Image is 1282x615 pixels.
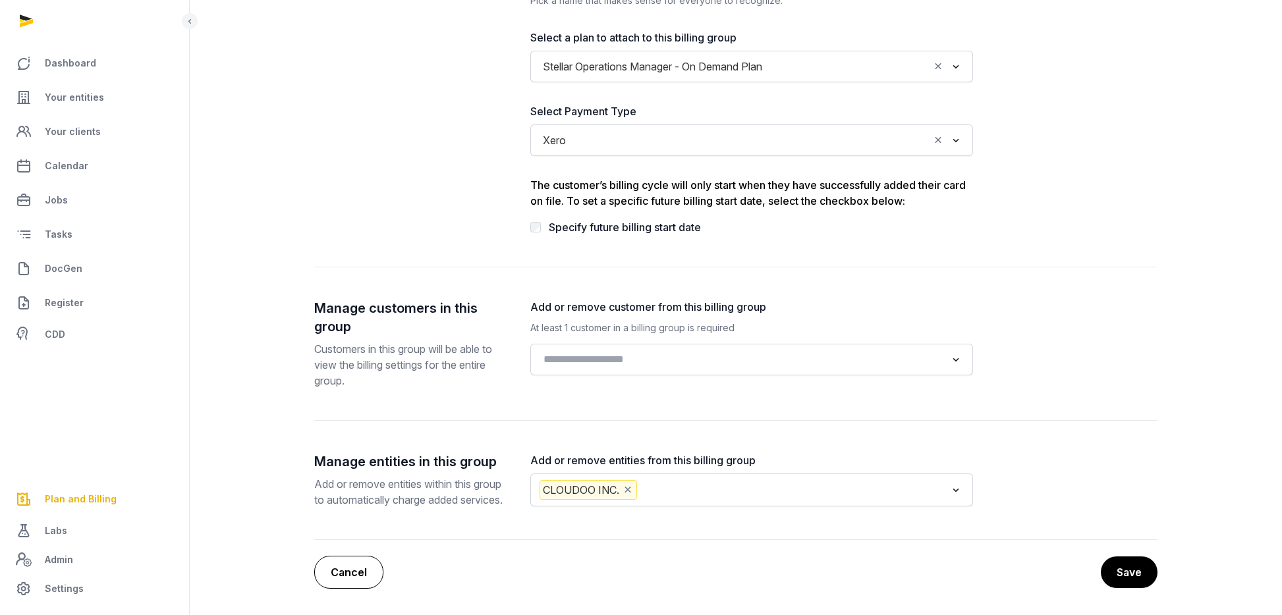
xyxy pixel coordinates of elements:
a: Your entities [11,82,179,113]
a: Settings [11,573,179,604]
a: Labs [11,515,179,547]
span: Calendar [45,158,88,174]
span: DocGen [45,261,82,277]
span: Stellar Operations Manager - On Demand Plan [540,57,766,76]
span: Admin [45,552,73,568]
span: Jobs [45,192,68,208]
a: Admin [11,547,179,573]
span: Your clients [45,124,101,140]
span: Dashboard [45,55,96,71]
label: Select Payment Type [530,103,973,119]
div: Search for option [537,128,966,152]
div: Search for option [537,348,966,371]
button: Clear Selected [932,57,944,76]
div: At least 1 customer in a billing group is required [530,320,973,336]
a: Your clients [11,116,179,147]
span: Register [45,295,84,311]
input: Search for option [768,57,929,76]
a: CDD [11,321,179,348]
a: Calendar [11,150,179,182]
input: Search for option [572,131,929,149]
span: Settings [45,581,84,597]
div: The customer’s billing cycle will only start when they have successfully added their card on file... [530,177,973,209]
label: Select a plan to attach to this billing group [530,30,973,45]
div: Search for option [537,55,966,78]
a: DocGen [11,253,179,284]
button: Save [1101,556,1157,588]
h2: Manage entities in this group [314,452,509,471]
span: CLOUDOO INC. [540,480,637,500]
span: Xero [540,131,569,149]
label: Add or remove entities from this billing group [530,452,973,468]
span: Plan and Billing [45,491,117,507]
button: Deselect CLOUDOO INC. [622,481,634,499]
span: CDD [45,327,65,342]
a: Jobs [11,184,179,216]
button: Clear Selected [932,131,944,149]
span: Your entities [45,90,104,105]
a: Cancel [314,556,383,589]
div: Search for option [537,477,966,502]
p: Add or remove entities within this group to automatically charge added services. [314,476,509,508]
span: Tasks [45,227,72,242]
p: Customers in this group will be able to view the billing settings for the entire group. [314,341,509,388]
h2: Manage customers in this group [314,299,509,336]
a: Tasks [11,219,179,250]
label: Add or remove customer from this billing group [530,299,973,315]
a: Register [11,287,179,319]
input: Search for option [538,350,946,369]
span: Labs [45,523,67,539]
a: Plan and Billing [11,483,179,515]
input: Search for option [640,480,946,500]
a: Dashboard [11,47,179,79]
label: Specify future billing start date [549,221,701,234]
